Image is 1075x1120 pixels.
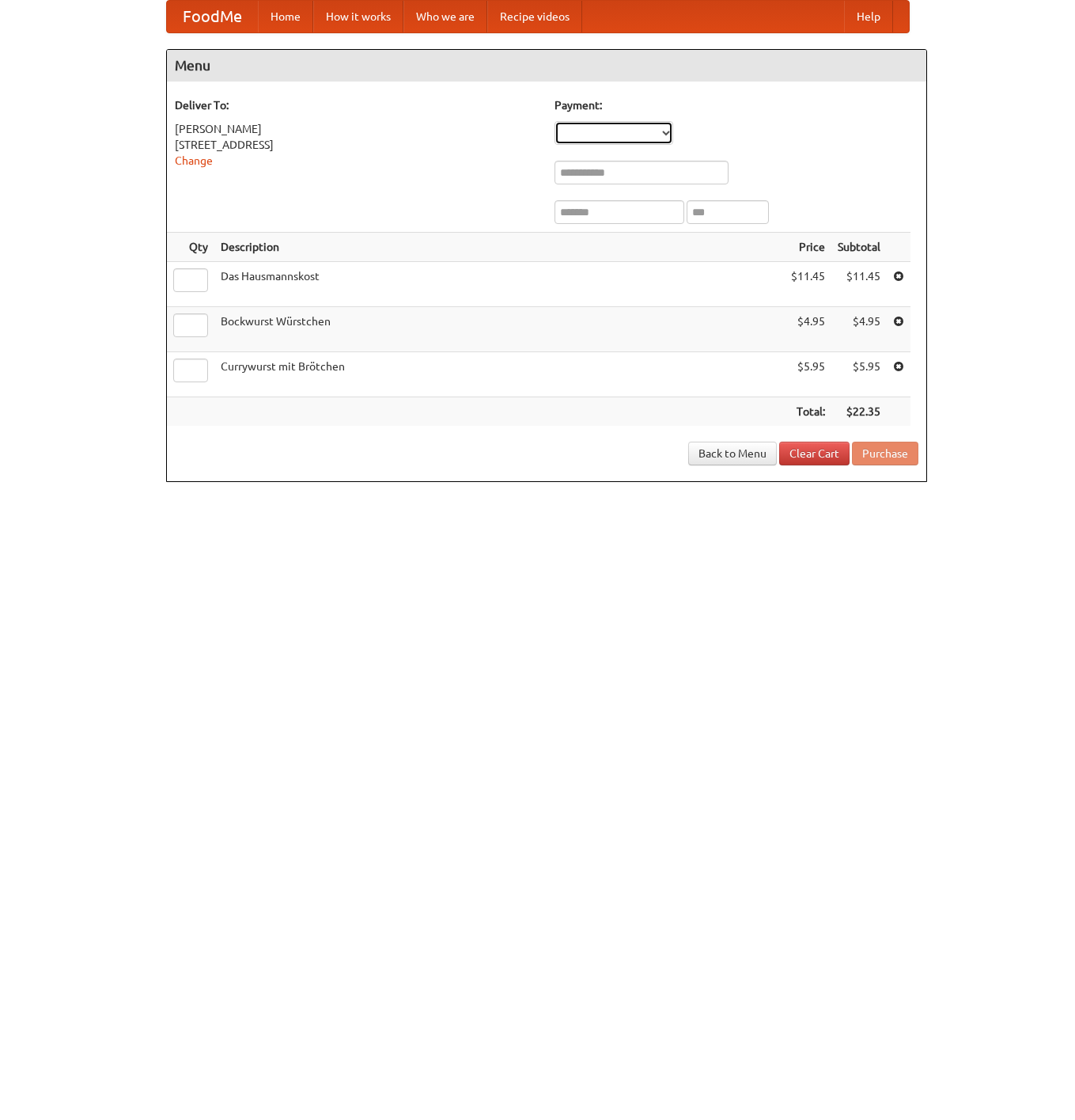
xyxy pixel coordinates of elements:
[175,154,213,167] a: Change
[785,397,831,427] th: Total:
[831,233,887,262] th: Subtotal
[831,352,887,397] td: $5.95
[779,442,850,465] a: Clear Cart
[785,307,831,352] td: $4.95
[688,442,777,465] a: Back to Menu
[214,307,785,352] td: Bockwurst Würstchen
[175,97,539,113] h5: Deliver To:
[175,137,539,153] div: [STREET_ADDRESS]
[831,307,887,352] td: $4.95
[785,352,831,397] td: $5.95
[214,262,785,307] td: Das Hausmannskost
[852,442,918,465] button: Purchase
[167,50,926,82] h4: Menu
[167,1,258,32] a: FoodMe
[785,262,831,307] td: $11.45
[313,1,403,32] a: How it works
[403,1,487,32] a: Who we are
[844,1,893,32] a: Help
[487,1,582,32] a: Recipe videos
[175,121,539,137] div: [PERSON_NAME]
[167,233,214,262] th: Qty
[831,397,887,427] th: $22.35
[831,262,887,307] td: $11.45
[785,233,831,262] th: Price
[214,233,785,262] th: Description
[214,352,785,397] td: Currywurst mit Brötchen
[555,97,918,113] h5: Payment:
[258,1,313,32] a: Home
